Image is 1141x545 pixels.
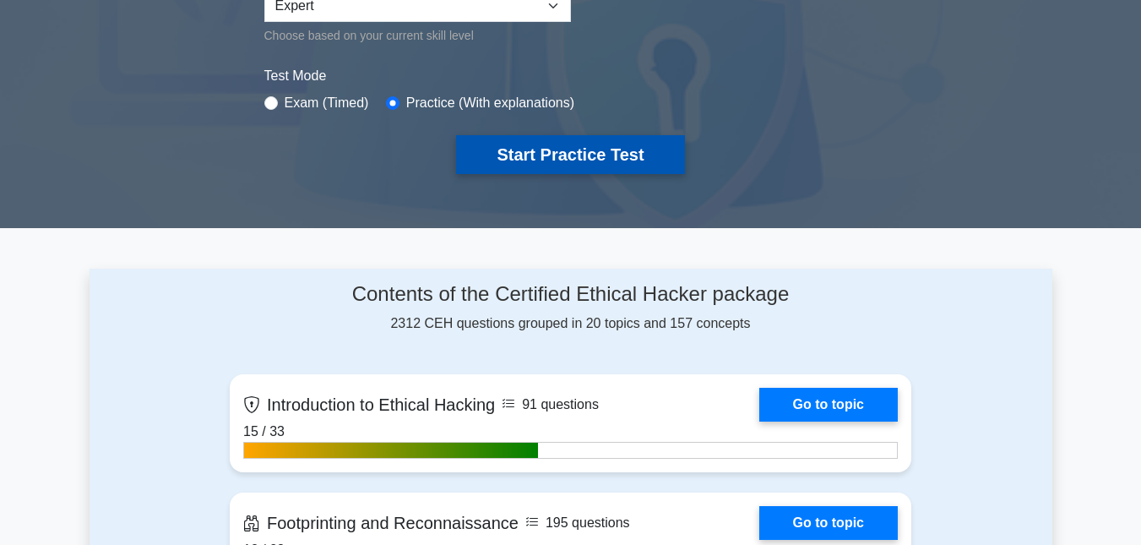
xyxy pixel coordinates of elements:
a: Go to topic [759,388,898,422]
div: Choose based on your current skill level [264,25,571,46]
label: Test Mode [264,66,877,86]
label: Practice (With explanations) [406,93,574,113]
h4: Contents of the Certified Ethical Hacker package [230,282,911,307]
a: Go to topic [759,506,898,540]
button: Start Practice Test [456,135,684,174]
label: Exam (Timed) [285,93,369,113]
div: 2312 CEH questions grouped in 20 topics and 157 concepts [230,282,911,334]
